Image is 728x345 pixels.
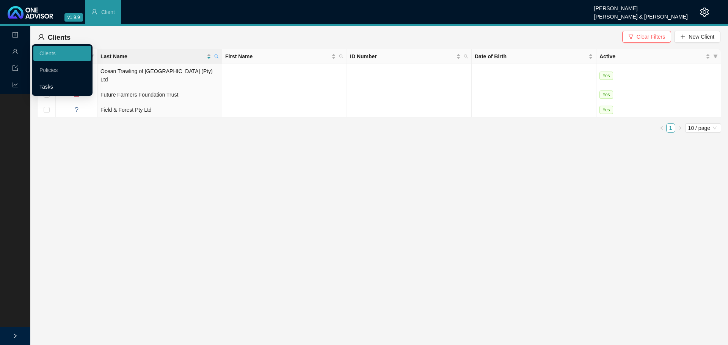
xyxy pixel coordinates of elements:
[657,123,666,133] li: Previous Page
[599,91,613,99] span: Yes
[674,31,720,43] button: New Client
[689,33,714,41] span: New Client
[637,33,665,41] span: Clear Filters
[222,49,347,64] th: First Name
[594,2,688,10] div: [PERSON_NAME]
[675,123,684,133] li: Next Page
[599,106,613,114] span: Yes
[48,34,71,41] span: Clients
[350,52,455,61] span: ID Number
[97,64,222,87] td: Ocean Trawling of [GEOGRAPHIC_DATA] (Pty) Ltd
[214,54,219,59] span: search
[97,87,222,102] td: Future Farmers Foundation Trust
[688,124,718,132] span: 10 / page
[12,78,18,94] span: line-chart
[74,107,79,112] span: question
[472,49,596,64] th: Date of Birth
[675,123,684,133] button: right
[475,52,587,61] span: Date of Birth
[596,49,721,64] th: Active
[13,333,18,339] span: right
[213,51,220,62] span: search
[659,126,664,130] span: left
[8,6,53,19] img: 2df55531c6924b55f21c4cf5d4484680-logo-light.svg
[680,34,686,39] span: plus
[599,52,704,61] span: Active
[38,34,45,41] span: user
[685,123,721,133] div: Page Size
[599,72,613,80] span: Yes
[657,123,666,133] button: left
[101,9,115,15] span: Client
[462,51,470,62] span: search
[666,123,675,133] li: 1
[100,52,205,61] span: Last Name
[39,84,53,90] a: Tasks
[464,54,468,59] span: search
[12,62,18,77] span: import
[12,45,18,60] span: user
[337,51,345,62] span: search
[64,13,83,22] span: v1.9.9
[622,31,671,43] button: Clear Filters
[713,54,718,59] span: filter
[39,50,56,56] a: Clients
[712,51,719,62] span: filter
[339,54,344,59] span: search
[91,9,97,15] span: user
[700,8,709,17] span: setting
[225,52,330,61] span: First Name
[594,10,688,19] div: [PERSON_NAME] & [PERSON_NAME]
[39,67,58,73] a: Policies
[667,124,675,132] a: 1
[347,49,472,64] th: ID Number
[678,126,682,130] span: right
[97,102,222,117] td: Field & Forest Pty Ltd
[628,34,634,39] span: filter
[12,28,18,44] span: profile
